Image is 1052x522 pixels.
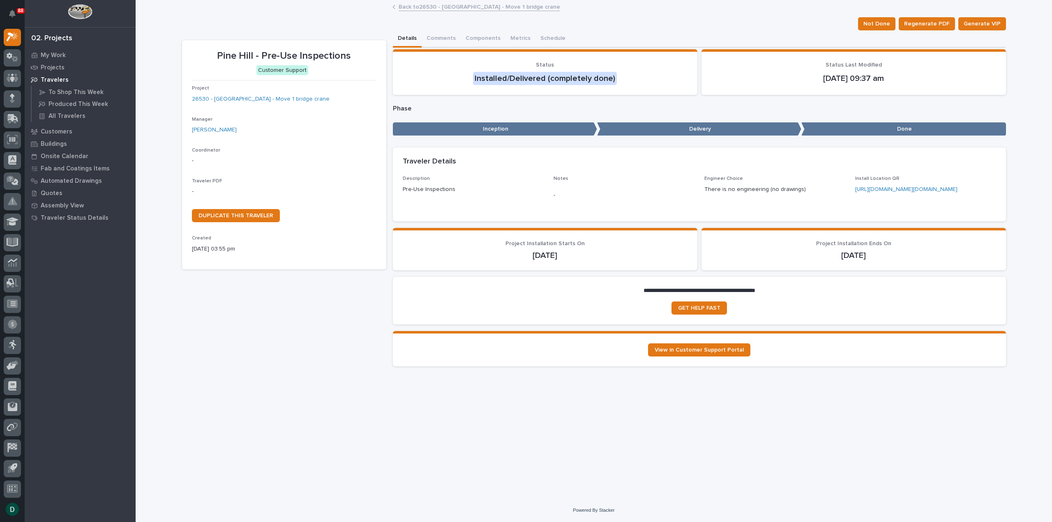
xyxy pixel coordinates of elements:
[192,236,211,241] span: Created
[964,19,1001,29] span: Generate VIP
[704,176,743,181] span: Engineer Choice
[461,30,505,48] button: Components
[648,343,750,356] a: View in Customer Support Portal
[573,508,614,513] a: Powered By Stacker
[473,72,617,85] div: Installed/Delivered (completely done)
[958,17,1006,30] button: Generate VIP
[393,122,597,136] p: Inception
[403,176,430,181] span: Description
[192,50,376,62] p: Pine Hill - Pre-Use Inspections
[25,150,136,162] a: Onsite Calendar
[403,251,687,260] p: [DATE]
[403,157,456,166] h2: Traveler Details
[192,117,212,122] span: Manager
[25,162,136,175] a: Fab and Coatings Items
[863,19,890,29] span: Not Done
[399,2,560,11] a: Back to26530 - [GEOGRAPHIC_DATA] - Move 1 bridge crane
[855,186,957,192] a: [URL][DOMAIN_NAME][DOMAIN_NAME]
[25,187,136,199] a: Quotes
[41,214,108,222] p: Traveler Status Details
[855,176,900,181] span: Install Location QR
[192,95,330,103] a: 26530 - [GEOGRAPHIC_DATA] - Move 1 bridge crane
[41,202,84,209] p: Assembly View
[192,187,376,196] p: -
[801,122,1006,136] p: Done
[393,30,422,48] button: Details
[32,98,136,110] a: Produced This Week
[655,347,744,353] span: View in Customer Support Portal
[192,179,222,184] span: Traveler PDF
[25,74,136,86] a: Travelers
[31,34,72,43] div: 02. Projects
[41,52,66,59] p: My Work
[4,5,21,22] button: Notifications
[25,49,136,61] a: My Work
[711,251,996,260] p: [DATE]
[403,185,544,194] p: Pre-Use Inspections
[41,165,110,172] p: Fab and Coatings Items
[899,17,955,30] button: Regenerate PDF
[4,501,21,518] button: users-avatar
[25,199,136,212] a: Assembly View
[597,122,801,136] p: Delivery
[18,8,23,14] p: 88
[256,65,308,76] div: Customer Support
[192,245,376,253] p: [DATE] 03:55 pm
[10,10,21,23] div: Notifications88
[192,148,220,153] span: Coordinator
[198,213,273,218] span: DUPLICATE THIS TRAVELER
[25,175,136,187] a: Automated Drawings
[554,191,694,200] p: -
[25,212,136,224] a: Traveler Status Details
[671,301,727,315] a: GET HELP FAST
[393,105,1006,113] p: Phase
[704,185,845,194] p: There is no engineering (no drawings)
[32,110,136,122] a: All Travelers
[25,61,136,74] a: Projects
[505,241,585,246] span: Project Installation Starts On
[41,140,67,148] p: Buildings
[505,30,535,48] button: Metrics
[192,156,376,165] p: -
[41,177,102,185] p: Automated Drawings
[68,4,92,19] img: Workspace Logo
[41,153,88,160] p: Onsite Calendar
[535,30,570,48] button: Schedule
[678,305,720,311] span: GET HELP FAST
[554,176,568,181] span: Notes
[41,190,62,197] p: Quotes
[711,74,996,83] p: [DATE] 09:37 am
[48,101,108,108] p: Produced This Week
[48,89,104,96] p: To Shop This Week
[816,241,891,246] span: Project Installation Ends On
[192,209,280,222] a: DUPLICATE THIS TRAVELER
[41,128,72,136] p: Customers
[192,126,237,134] a: [PERSON_NAME]
[192,86,209,91] span: Project
[25,125,136,138] a: Customers
[826,62,882,68] span: Status Last Modified
[904,19,950,29] span: Regenerate PDF
[536,62,554,68] span: Status
[41,76,69,84] p: Travelers
[32,86,136,98] a: To Shop This Week
[48,113,85,120] p: All Travelers
[25,138,136,150] a: Buildings
[422,30,461,48] button: Comments
[41,64,65,71] p: Projects
[858,17,895,30] button: Not Done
